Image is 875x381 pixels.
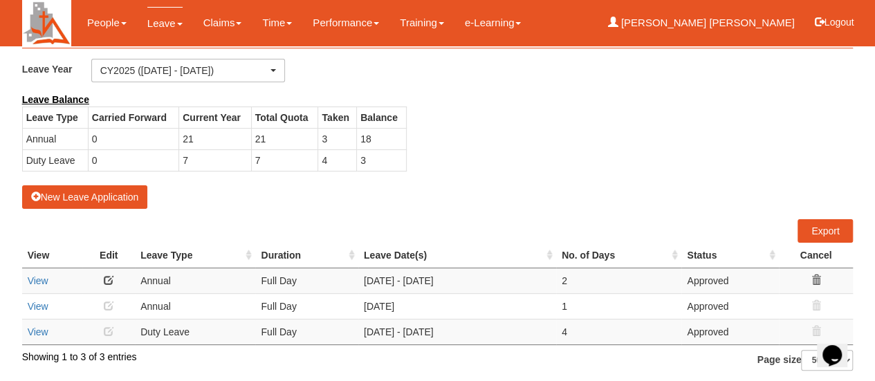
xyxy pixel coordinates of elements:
label: Leave Year [22,59,91,79]
a: View [28,275,48,286]
th: Status : activate to sort column ascending [681,243,778,268]
a: Export [798,219,853,243]
td: Approved [681,319,778,344]
select: Page size [801,350,853,371]
th: Total Quota [251,106,318,128]
a: View [28,326,48,337]
label: Page size [757,350,854,371]
td: 4 [556,319,681,344]
td: Annual [135,268,255,293]
th: Cancel [779,243,854,268]
td: 0 [88,149,178,171]
td: 18 [357,128,406,149]
td: [DATE] - [DATE] [358,268,556,293]
div: CY2025 ([DATE] - [DATE]) [100,64,268,77]
a: Training [400,7,444,39]
th: Duration : activate to sort column ascending [255,243,358,268]
th: View [22,243,83,268]
th: Carried Forward [88,106,178,128]
td: Annual [135,293,255,319]
th: Leave Type : activate to sort column ascending [135,243,255,268]
td: Approved [681,293,778,319]
button: New Leave Application [22,185,148,209]
a: Time [262,7,292,39]
a: Claims [203,7,242,39]
td: 7 [179,149,252,171]
td: 21 [179,128,252,149]
td: Duty Leave [22,149,88,171]
iframe: chat widget [817,326,861,367]
a: [PERSON_NAME] [PERSON_NAME] [607,7,794,39]
a: People [87,7,127,39]
td: 7 [251,149,318,171]
td: 3 [318,128,357,149]
th: Taken [318,106,357,128]
th: Balance [357,106,406,128]
th: Leave Date(s) : activate to sort column ascending [358,243,556,268]
button: Logout [805,6,864,39]
td: Full Day [255,319,358,344]
td: Annual [22,128,88,149]
a: Leave [147,7,183,39]
td: Duty Leave [135,319,255,344]
th: Current Year [179,106,252,128]
td: 3 [357,149,406,171]
td: Full Day [255,268,358,293]
button: CY2025 ([DATE] - [DATE]) [91,59,286,82]
td: [DATE] [358,293,556,319]
td: [DATE] - [DATE] [358,319,556,344]
b: Leave Balance [22,94,89,105]
td: Full Day [255,293,358,319]
th: Edit [82,243,135,268]
a: e-Learning [465,7,522,39]
td: Approved [681,268,778,293]
th: No. of Days : activate to sort column ascending [556,243,681,268]
td: 4 [318,149,357,171]
td: 0 [88,128,178,149]
td: 2 [556,268,681,293]
td: 21 [251,128,318,149]
td: 1 [556,293,681,319]
a: View [28,301,48,312]
a: Performance [313,7,379,39]
th: Leave Type [22,106,88,128]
